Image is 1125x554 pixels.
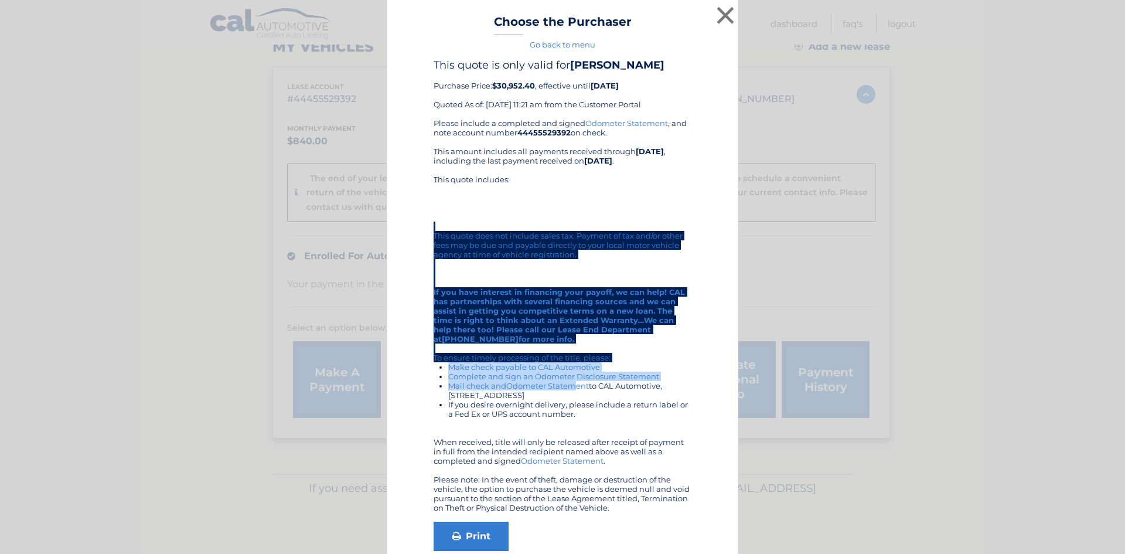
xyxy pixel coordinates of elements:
h3: Choose the Purchaser [494,15,632,35]
a: Print [434,522,509,551]
b: [DATE] [591,81,619,90]
li: If you desire overnight delivery, please include a return label or a Fed Ex or UPS account number. [448,400,691,419]
button: × [714,4,737,27]
a: [PHONE_NUMBER] [442,334,519,344]
div: This quote includes: [434,175,691,222]
b: [PERSON_NAME] [570,59,664,72]
strong: If you have interest in financing your payoff, we can help! CAL has partnerships with several fin... [434,287,685,344]
div: Purchase Price: , effective until Quoted As of: [DATE] 11:21 am from the Customer Portal [434,59,691,118]
b: 44455529392 [517,128,571,137]
b: [DATE] [636,147,664,156]
a: Odometer Statement [521,456,604,465]
b: $30,952.40 [492,81,535,90]
a: Odometer Statement [585,118,668,128]
a: Odometer Statement [506,381,589,390]
li: Mail check and to CAL Automotive, [STREET_ADDRESS] [448,381,691,400]
li: Make check payable to CAL Automotive [448,362,691,372]
li: Complete and sign an Odometer Disclosure Statement [448,372,691,381]
h4: This quote is only valid for [434,59,691,72]
b: [DATE] [584,156,612,165]
a: Go back to menu [530,40,595,49]
div: Please include a completed and signed , and note account number on check. This amount includes al... [434,118,691,512]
